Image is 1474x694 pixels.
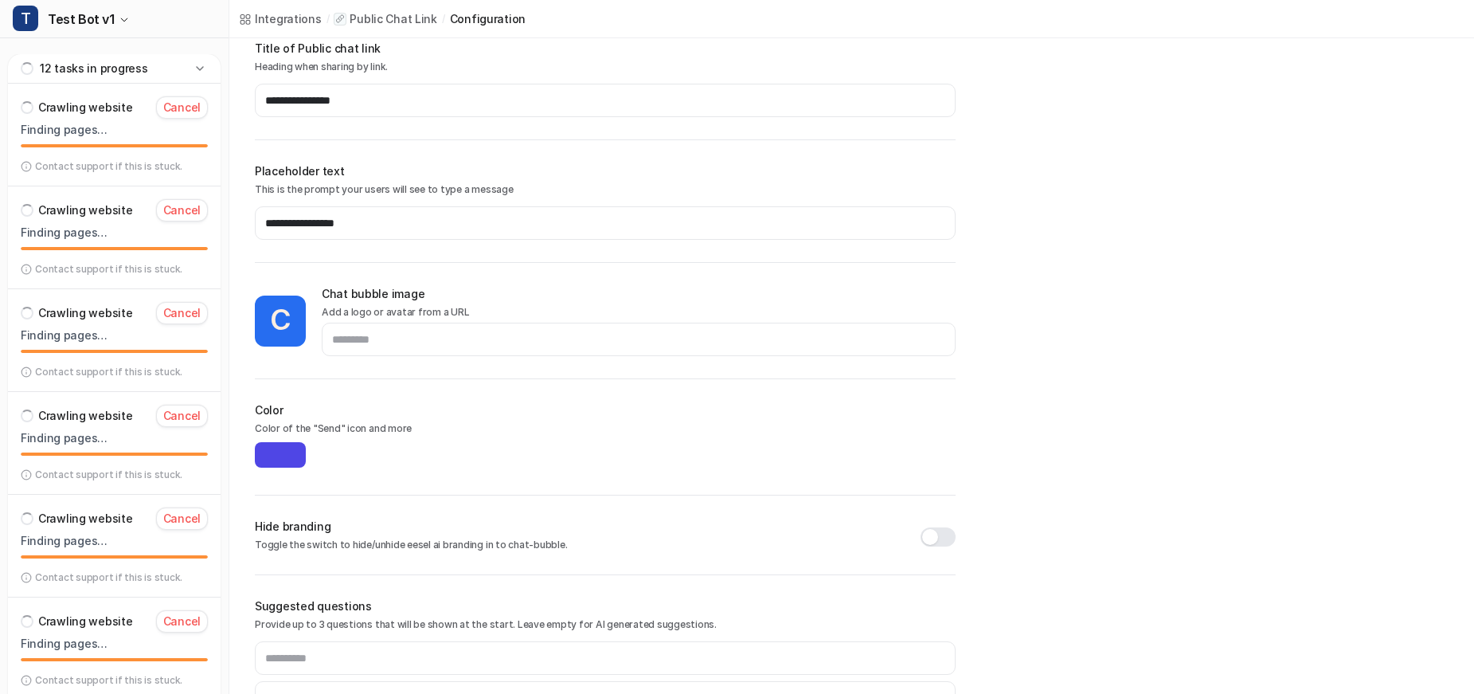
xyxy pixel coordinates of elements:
div: Integrations [255,10,322,27]
button: Cancel [156,610,208,633]
p: Crawling website [38,408,133,424]
h3: Hide branding [255,518,921,535]
p: Cancel [163,408,201,424]
p: Finding pages… [21,327,208,343]
button: Cancel [156,96,208,119]
p: Toggle the switch to hide/unhide eesel ai branding in to chat-bubble. [255,538,921,552]
p: This is the prompt your users will see to type a message [255,182,956,197]
p: Contact support if this is stuck. [35,469,182,481]
p: Cancel [163,511,201,527]
p: Crawling website [38,614,133,629]
p: Contact support if this is stuck. [35,571,182,584]
span: T [13,6,38,31]
p: Heading when sharing by link. [255,60,956,74]
p: Finding pages… [21,430,208,446]
p: Crawling website [38,202,133,218]
h2: Title of Public chat link [255,40,956,57]
p: Finding pages… [21,636,208,652]
p: 12 tasks in progress [40,61,147,76]
span: / [442,12,445,26]
button: Cancel [156,508,208,530]
button: Cancel [156,302,208,324]
p: Public Chat Link [350,11,437,27]
p: Add a logo or avatar from a URL [322,305,956,320]
p: Cancel [163,100,201,116]
p: Contact support if this is stuck. [35,263,182,276]
h2: Suggested questions [255,598,956,614]
h2: Chat bubble image [322,285,956,302]
h2: Color [255,402,956,418]
span: C [255,296,306,347]
p: Crawling website [38,100,133,116]
p: Provide up to 3 questions that will be shown at the start. Leave empty for AI generated suggestions. [255,618,956,632]
a: Public Chat Link [334,11,437,27]
button: Cancel [156,199,208,222]
p: Finding pages… [21,533,208,549]
p: Contact support if this is stuck. [35,366,182,378]
p: Finding pages… [21,225,208,241]
a: Integrations [239,10,322,27]
p: Cancel [163,202,201,218]
p: Finding pages… [21,122,208,138]
p: Cancel [163,614,201,629]
button: Cancel [156,405,208,427]
p: Crawling website [38,511,133,527]
p: Crawling website [38,305,133,321]
p: Color of the "Send" icon and more [255,421,956,439]
h2: Placeholder text [255,163,956,179]
p: Cancel [163,305,201,321]
p: Contact support if this is stuck. [35,160,182,173]
a: configuration [450,10,526,27]
p: Contact support if this is stuck. [35,674,182,687]
span: Test Bot v1 [48,8,115,30]
a: Chat [6,48,222,70]
span: / [326,12,330,26]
